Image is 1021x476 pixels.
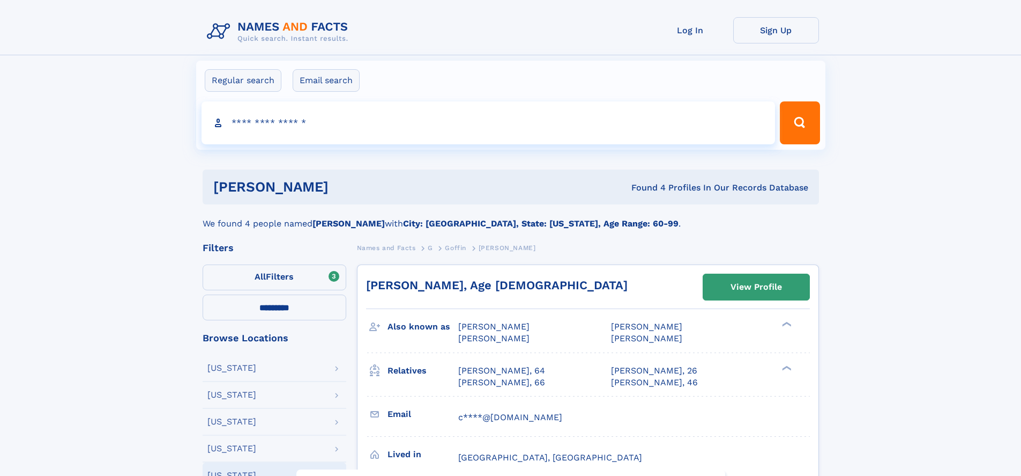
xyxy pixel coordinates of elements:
label: Email search [293,69,360,92]
img: Logo Names and Facts [203,17,357,46]
div: [US_STATE] [207,444,256,453]
div: ❯ [779,321,792,328]
span: [PERSON_NAME] [611,333,682,343]
button: Search Button [780,101,819,144]
a: Sign Up [733,17,819,43]
a: View Profile [703,274,809,300]
div: [US_STATE] [207,364,256,372]
b: [PERSON_NAME] [312,218,385,229]
a: Names and Facts [357,241,416,254]
h3: Also known as [387,318,458,336]
label: Regular search [205,69,281,92]
b: City: [GEOGRAPHIC_DATA], State: [US_STATE], Age Range: 60-99 [403,218,679,229]
h3: Lived in [387,445,458,464]
span: Goffin [445,244,466,252]
a: [PERSON_NAME], 26 [611,365,697,377]
span: [GEOGRAPHIC_DATA], [GEOGRAPHIC_DATA] [458,452,642,463]
div: ❯ [779,364,792,371]
input: search input [202,101,776,144]
div: Found 4 Profiles In Our Records Database [480,182,808,194]
div: We found 4 people named with . [203,204,819,230]
a: [PERSON_NAME], Age [DEMOGRAPHIC_DATA] [366,279,628,292]
a: [PERSON_NAME], 66 [458,377,545,389]
a: Log In [647,17,733,43]
a: [PERSON_NAME], 46 [611,377,698,389]
span: G [428,244,433,252]
span: [PERSON_NAME] [458,333,530,343]
h3: Email [387,405,458,423]
span: All [255,272,266,282]
span: [PERSON_NAME] [479,244,536,252]
span: [PERSON_NAME] [611,321,682,332]
label: Filters [203,265,346,290]
a: [PERSON_NAME], 64 [458,365,545,377]
a: G [428,241,433,254]
span: [PERSON_NAME] [458,321,530,332]
div: [US_STATE] [207,418,256,426]
div: Filters [203,243,346,253]
h3: Relatives [387,362,458,380]
div: View Profile [731,275,782,299]
h1: [PERSON_NAME] [213,180,480,194]
div: Browse Locations [203,333,346,343]
div: [US_STATE] [207,391,256,399]
a: Goffin [445,241,466,254]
